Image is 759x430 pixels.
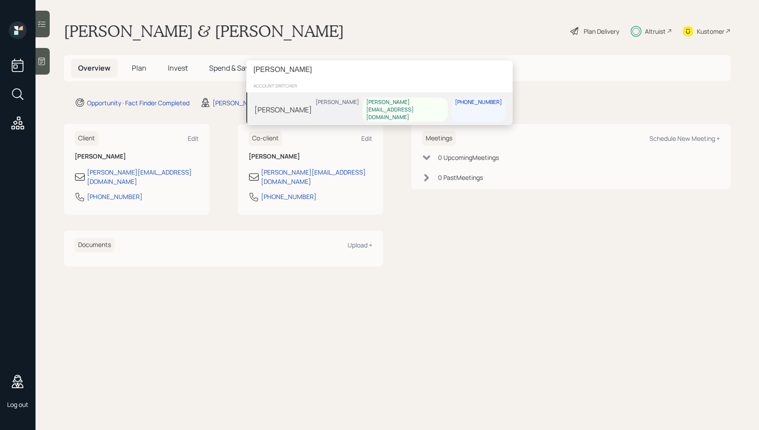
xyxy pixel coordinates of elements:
input: Type a command or search… [246,60,513,79]
div: [PERSON_NAME] [316,99,359,106]
div: [PERSON_NAME][EMAIL_ADDRESS][DOMAIN_NAME] [366,99,444,121]
div: [PERSON_NAME] [254,104,312,115]
div: account switcher [246,79,513,92]
div: [PHONE_NUMBER] [455,99,502,106]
